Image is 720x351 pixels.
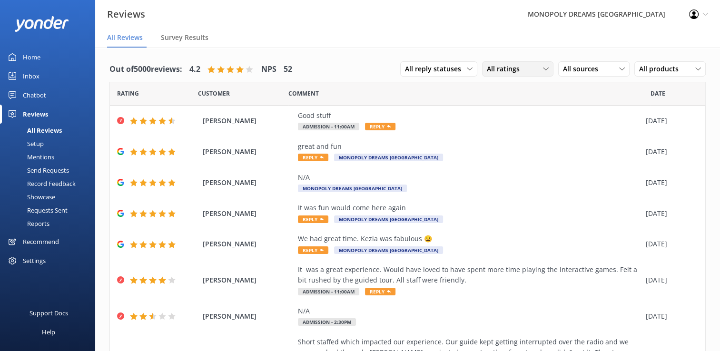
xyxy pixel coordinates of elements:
a: All Reviews [6,124,95,137]
a: Reports [6,217,95,230]
a: Showcase [6,190,95,204]
span: [PERSON_NAME] [203,208,293,219]
div: great and fun [298,141,641,152]
img: yonder-white-logo.png [14,16,69,32]
span: Admission - 2:30pm [298,318,356,326]
a: Requests Sent [6,204,95,217]
span: [PERSON_NAME] [203,146,293,157]
a: Record Feedback [6,177,95,190]
div: [DATE] [646,177,693,188]
span: Date [651,89,665,98]
span: Reply [365,288,395,295]
div: Good stuff [298,110,641,121]
div: Recommend [23,232,59,251]
a: Mentions [6,150,95,164]
span: Reply [298,154,328,161]
div: Setup [6,137,44,150]
div: Reports [6,217,49,230]
span: Admission - 11:00am [298,288,359,295]
div: Support Docs [30,303,68,322]
h3: Reviews [107,7,145,22]
span: MONOPOLY DREAMS [GEOGRAPHIC_DATA] [334,246,443,254]
div: Mentions [6,150,54,164]
a: Send Requests [6,164,95,177]
span: Reply [298,215,328,223]
h4: 52 [284,63,292,76]
span: [PERSON_NAME] [203,239,293,249]
span: [PERSON_NAME] [203,116,293,126]
span: All sources [563,64,604,74]
span: [PERSON_NAME] [203,275,293,285]
div: [DATE] [646,311,693,322]
div: Send Requests [6,164,69,177]
div: Home [23,48,40,67]
span: Survey Results [161,33,208,42]
div: Reviews [23,105,48,124]
div: It was a great experience. Would have loved to have spent more time playing the interactive games... [298,264,641,286]
span: Reply [365,123,395,130]
div: Chatbot [23,86,46,105]
div: [DATE] [646,239,693,249]
span: All ratings [487,64,525,74]
h4: 4.2 [189,63,200,76]
div: N/A [298,172,641,183]
div: [DATE] [646,208,693,219]
div: Settings [23,251,46,270]
div: Record Feedback [6,177,76,190]
div: Inbox [23,67,39,86]
h4: Out of 5000 reviews: [109,63,182,76]
span: [PERSON_NAME] [203,177,293,188]
span: MONOPOLY DREAMS [GEOGRAPHIC_DATA] [298,185,407,192]
div: [DATE] [646,275,693,285]
span: Date [117,89,139,98]
span: All products [639,64,684,74]
span: Date [198,89,230,98]
div: Requests Sent [6,204,68,217]
span: All Reviews [107,33,143,42]
h4: NPS [261,63,276,76]
span: Reply [298,246,328,254]
span: Admission - 11:00am [298,123,359,130]
div: N/A [298,306,641,316]
div: We had great time. Kezia was fabulous 😀 [298,234,641,244]
span: Question [288,89,319,98]
div: [DATE] [646,116,693,126]
a: Setup [6,137,95,150]
span: All reply statuses [405,64,467,74]
span: MONOPOLY DREAMS [GEOGRAPHIC_DATA] [334,215,443,223]
div: [DATE] [646,146,693,157]
div: It was fun would come here again [298,203,641,213]
div: Help [42,322,55,341]
span: MONOPOLY DREAMS [GEOGRAPHIC_DATA] [334,154,443,161]
div: All Reviews [6,124,62,137]
span: [PERSON_NAME] [203,311,293,322]
div: Showcase [6,190,55,204]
